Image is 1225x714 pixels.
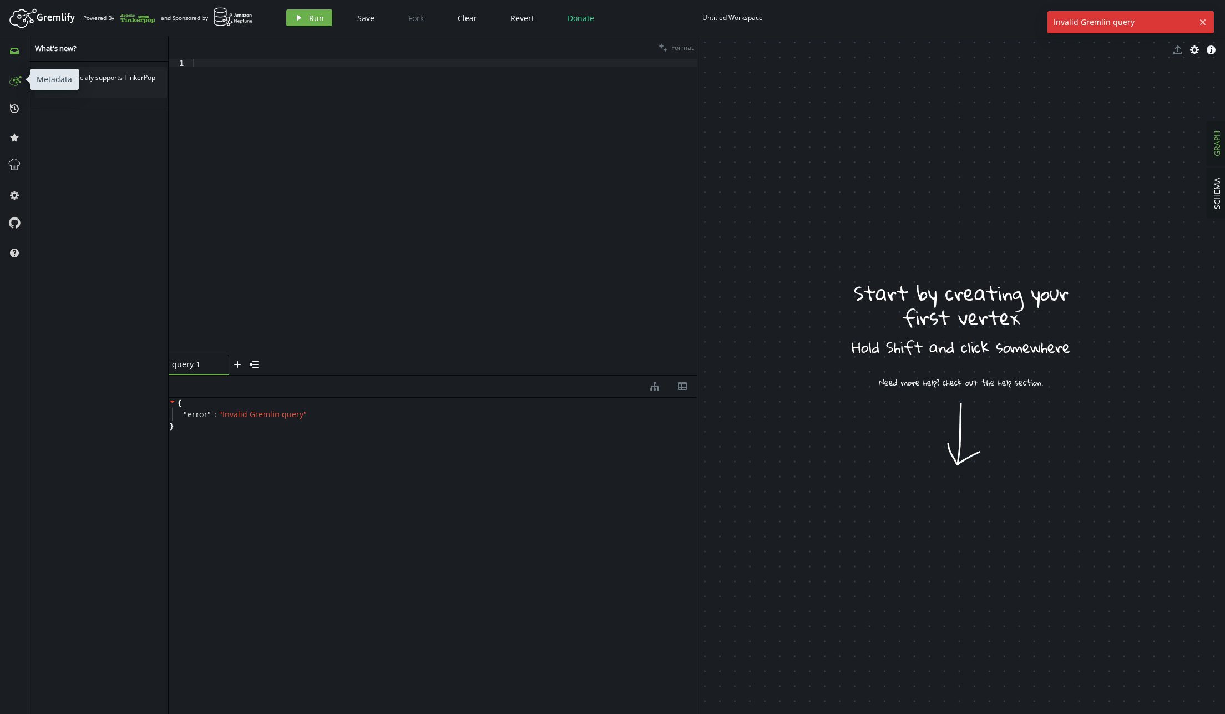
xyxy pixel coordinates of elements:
button: Run [286,9,332,26]
span: SCHEMA [1212,178,1222,209]
span: { [178,398,181,408]
span: query 1 [172,359,216,369]
div: and Sponsored by [161,7,253,28]
div: Gremlify officialy supports TinkerPop 3.7.3! [35,67,167,98]
span: : [214,409,216,419]
span: " [207,409,211,419]
span: Format [671,43,694,52]
button: Clear [449,9,485,26]
span: Save [357,13,374,23]
button: Revert [502,9,543,26]
span: " Invalid Gremlin query " [219,409,307,419]
div: 1 [169,59,191,67]
div: Metadata [30,69,79,90]
button: Save [349,9,383,26]
div: Untitled Workspace [702,13,763,22]
span: What's new? [35,43,77,53]
span: Fork [408,13,424,23]
button: Fork [399,9,433,26]
span: GRAPH [1212,131,1222,156]
img: AWS Neptune [214,7,253,27]
span: error [188,409,208,419]
button: Donate [559,9,603,26]
div: Powered By [83,8,155,28]
span: Invalid Gremlin query [1047,11,1194,33]
span: Donate [568,13,594,23]
span: Run [309,13,324,23]
button: Format [655,36,697,59]
span: } [169,421,173,431]
button: Sign In [1180,9,1217,26]
span: " [184,409,188,419]
span: Revert [510,13,534,23]
span: Clear [458,13,477,23]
